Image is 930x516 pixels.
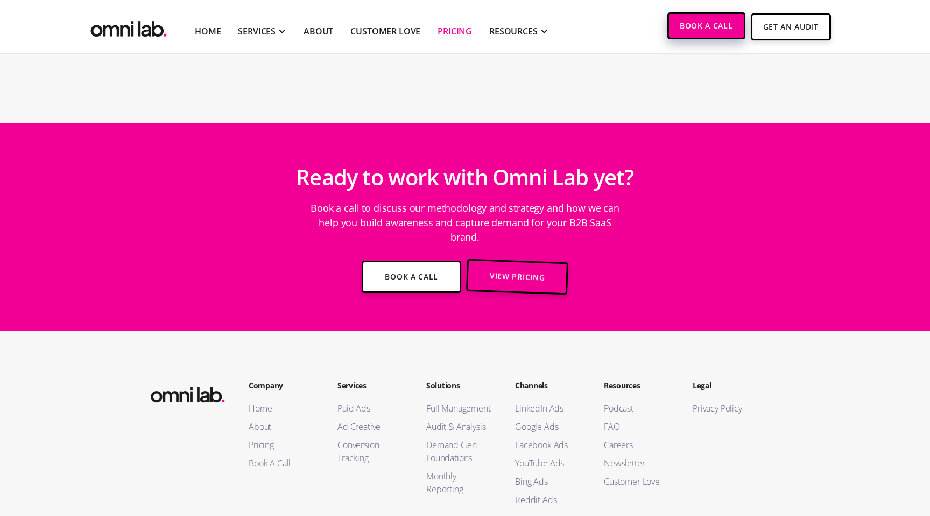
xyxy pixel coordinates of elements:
h2: Company [249,380,316,391]
a: Podcast [604,402,671,415]
a: Home [195,25,221,38]
a: Book a Call [362,261,461,293]
a: Customer Love [604,475,671,488]
a: home [88,13,169,40]
a: Customer Love [350,25,420,38]
a: Reddit Ads [515,493,582,506]
a: YouTube Ads [515,457,582,470]
a: Ad Creative [337,420,405,433]
div: SERVICES [238,25,276,38]
a: Monthly Reporting [426,470,494,496]
img: Omni Lab: B2B SaaS Demand Generation Agency [149,380,227,406]
a: Careers [604,438,671,451]
div: RESOURCES [489,25,538,38]
a: Audit & Analysis [426,420,494,433]
a: Conversion Tracking [337,438,405,464]
h2: Ready to work with Omni Lab yet? [296,159,633,196]
a: Newsletter [604,457,671,470]
a: Privacy Policy [693,402,760,415]
a: Get An Audit [751,13,831,40]
a: Book A Call [249,457,316,470]
a: Google Ads [515,420,582,433]
a: Facebook Ads [515,438,582,451]
h2: Channels [515,380,582,391]
h2: Legal [693,380,760,391]
a: Full Management [426,402,494,415]
h2: Resources [604,380,671,391]
p: Book a call to discuss our methodology and strategy and how we can help you build awareness and c... [304,196,626,250]
iframe: Chat Widget [876,464,930,516]
a: Demand Gen Foundations [426,438,494,464]
a: View Pricing [466,259,568,295]
a: Book a Call [667,12,745,39]
a: About [304,25,333,38]
a: About [249,420,316,433]
a: Pricing [438,25,472,38]
img: Omni Lab: B2B SaaS Demand Generation Agency [88,13,169,40]
a: Home [249,402,316,415]
a: Pricing [249,438,316,451]
h2: Solutions [426,380,494,391]
a: Bing Ads [515,475,582,488]
a: Paid Ads [337,402,405,415]
h2: Services [337,380,405,391]
a: FAQ [604,420,671,433]
a: LinkedIn Ads [515,402,582,415]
